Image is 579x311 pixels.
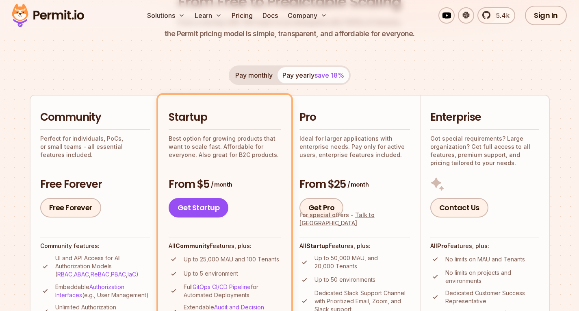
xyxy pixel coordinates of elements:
p: Got special requirements? Large organization? Get full access to all features, premium support, a... [430,135,539,167]
a: Docs [259,7,281,24]
a: RBAC [57,271,72,278]
button: Learn [191,7,225,24]
p: Ideal for larger applications with enterprise needs. Pay only for active users, enterprise featur... [299,135,410,159]
a: IaC [128,271,136,278]
a: Get Startup [169,198,229,217]
span: / month [347,181,369,189]
h2: Pro [299,110,410,125]
a: Free Forever [40,198,101,217]
h4: All Features, plus: [299,242,410,250]
p: No limits on MAU and Tenants [445,255,525,263]
a: PBAC [111,271,126,278]
p: Embeddable (e.g., User Management) [55,283,150,299]
a: Sign In [525,6,567,25]
strong: Pro [437,242,447,249]
div: For special offers - [299,211,410,227]
p: Up to 5 environment [184,270,238,278]
p: Best option for growing products that want to scale fast. Affordable for everyone. Also great for... [169,135,281,159]
span: 5.4k [491,11,510,20]
h3: From $25 [299,177,410,192]
h4: All Features, plus: [169,242,281,250]
h2: Startup [169,110,281,125]
a: Contact Us [430,198,488,217]
a: Get Pro [299,198,344,217]
button: Pay monthly [230,67,278,83]
button: Solutions [144,7,188,24]
h2: Community [40,110,150,125]
a: Pricing [228,7,256,24]
a: ABAC [74,271,89,278]
a: ReBAC [91,271,109,278]
h3: Free Forever [40,177,150,192]
h4: All Features, plus: [430,242,539,250]
p: Up to 25,000 MAU and 100 Tenants [184,255,279,263]
span: / month [211,181,232,189]
a: GitOps CI/CD Pipeline [193,283,251,290]
p: No limits on projects and environments [445,269,539,285]
button: Company [284,7,330,24]
strong: Startup [306,242,329,249]
h3: From $5 [169,177,281,192]
strong: Community [176,242,210,249]
p: Perfect for individuals, PoCs, or small teams - all essential features included. [40,135,150,159]
p: Up to 50,000 MAU, and 20,000 Tenants [314,254,410,270]
p: Dedicated Customer Success Representative [445,289,539,305]
h2: Enterprise [430,110,539,125]
p: UI and API Access for All Authorization Models ( , , , , ) [55,254,150,278]
h4: Community features: [40,242,150,250]
img: Permit logo [8,2,88,29]
p: Full for Automated Deployments [184,283,281,299]
p: Up to 50 environments [314,276,375,284]
a: 5.4k [477,7,515,24]
a: Authorization Interfaces [55,283,124,298]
